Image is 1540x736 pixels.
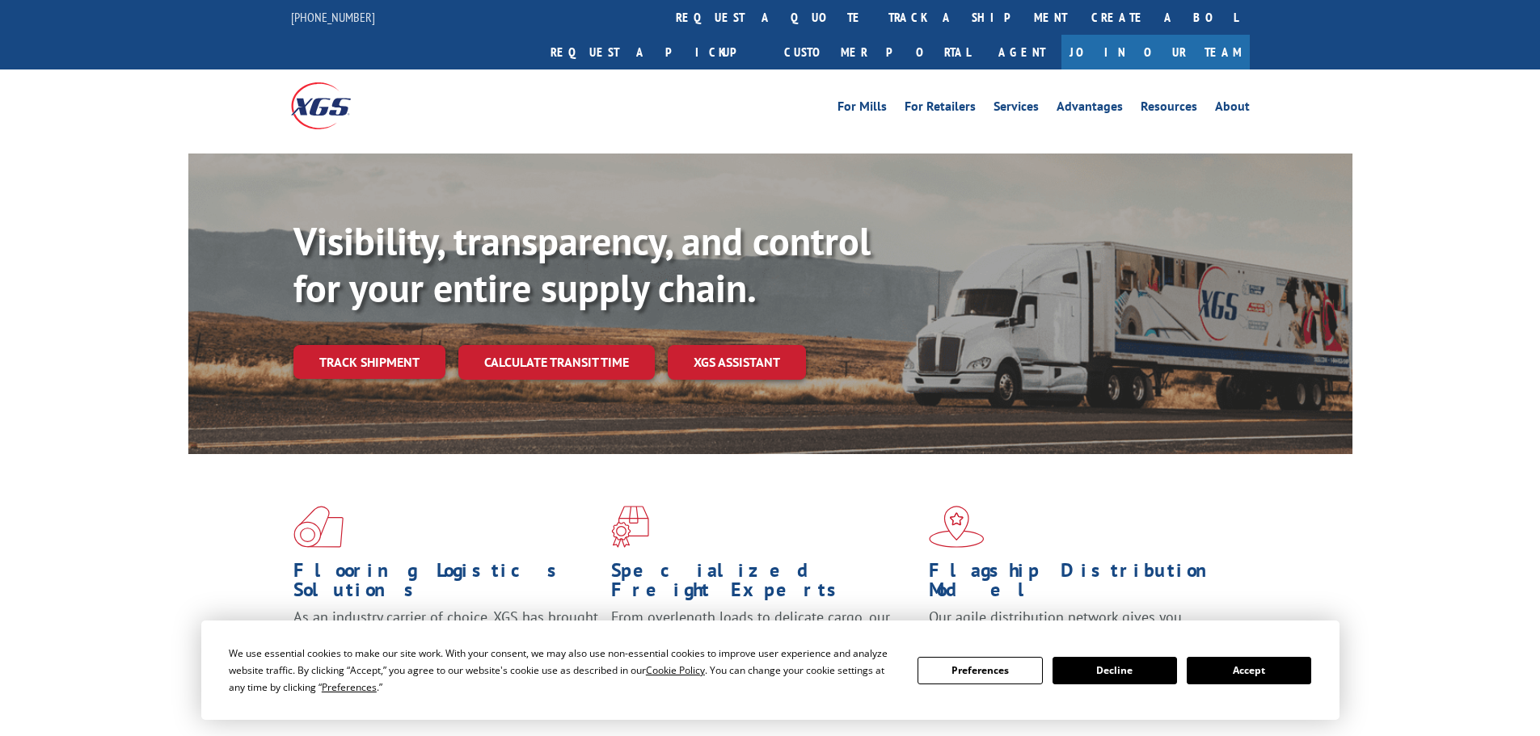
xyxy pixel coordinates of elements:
[611,506,649,548] img: xgs-icon-focused-on-flooring-red
[611,608,917,679] p: From overlength loads to delicate cargo, our experienced staff knows the best way to move your fr...
[291,9,375,25] a: [PHONE_NUMBER]
[929,608,1226,646] span: Our agile distribution network gives you nationwide inventory management on demand.
[293,608,598,665] span: As an industry carrier of choice, XGS has brought innovation and dedication to flooring logistics...
[772,35,982,69] a: Customer Portal
[646,663,705,677] span: Cookie Policy
[1053,657,1177,684] button: Decline
[538,35,772,69] a: Request a pickup
[918,657,1042,684] button: Preferences
[838,100,887,118] a: For Mills
[1141,100,1197,118] a: Resources
[293,506,344,548] img: xgs-icon-total-supply-chain-intelligence-red
[905,100,976,118] a: For Retailers
[1057,100,1123,118] a: Advantages
[293,345,445,379] a: Track shipment
[982,35,1061,69] a: Agent
[322,680,377,694] span: Preferences
[668,345,806,380] a: XGS ASSISTANT
[1187,657,1311,684] button: Accept
[201,620,1340,720] div: Cookie Consent Prompt
[229,645,898,696] div: We use essential cookies to make our site work. With your consent, we may also use non-essential ...
[929,561,1234,608] h1: Flagship Distribution Model
[1061,35,1250,69] a: Join Our Team
[1215,100,1250,118] a: About
[458,345,655,380] a: Calculate transit time
[293,561,599,608] h1: Flooring Logistics Solutions
[293,216,871,313] b: Visibility, transparency, and control for your entire supply chain.
[994,100,1039,118] a: Services
[929,506,985,548] img: xgs-icon-flagship-distribution-model-red
[611,561,917,608] h1: Specialized Freight Experts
